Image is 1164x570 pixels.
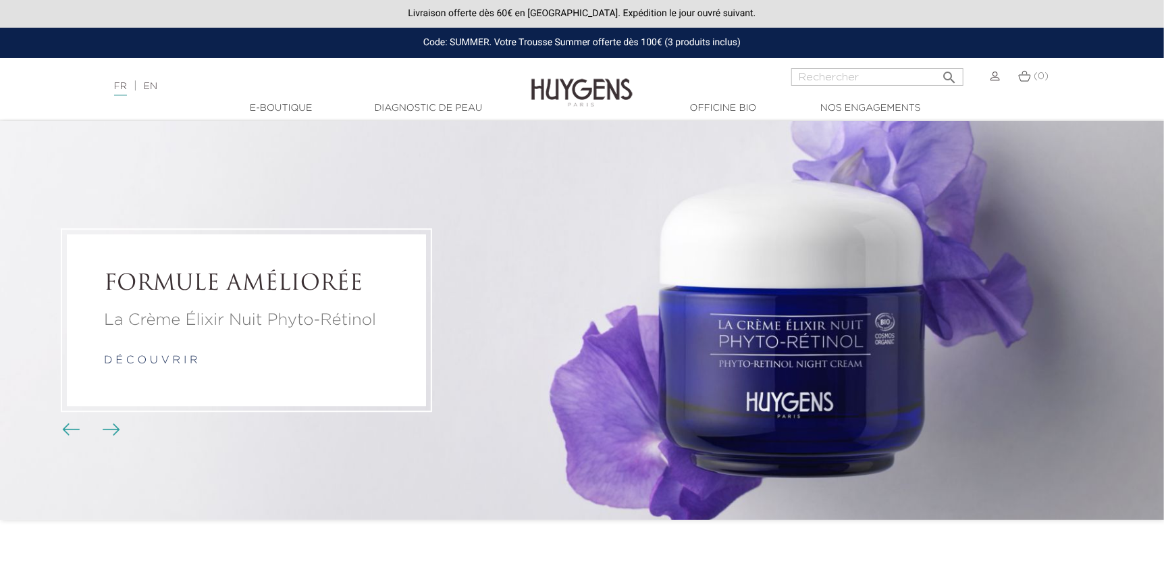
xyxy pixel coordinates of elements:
span: (0) [1034,72,1049,81]
h2: FORMULE AMÉLIORÉE [104,272,389,298]
img: Huygens [531,57,633,109]
a: E-Boutique [213,101,348,115]
p: La Crème Élixir Nuit Phyto-Rétinol [104,308,389,332]
a: Officine Bio [656,101,791,115]
i:  [942,66,958,82]
input: Rechercher [791,68,963,86]
a: Diagnostic de peau [361,101,496,115]
a: EN [144,82,157,91]
div: Boutons du carrousel [68,420,111,440]
a: Nos engagements [803,101,938,115]
button:  [938,64,962,82]
a: d é c o u v r i r [104,355,198,366]
a: FR [114,82,127,96]
div: | [107,78,475,95]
